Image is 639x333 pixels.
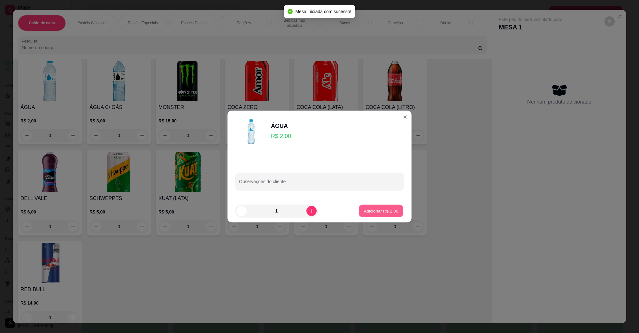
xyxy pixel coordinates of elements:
[359,205,403,217] button: Adicionar R$ 2,00
[400,112,410,122] button: Close
[364,208,398,214] p: Adicionar R$ 2,00
[236,206,247,216] button: decrease-product-quantity
[271,121,291,130] div: ÁGUA
[306,206,317,216] button: increase-product-quantity
[235,116,267,148] img: product-image
[288,9,293,14] span: check-circle
[239,181,400,187] input: Observações do cliente
[295,9,351,14] span: Mesa iniciada com sucesso!
[271,132,291,141] p: R$ 2,00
